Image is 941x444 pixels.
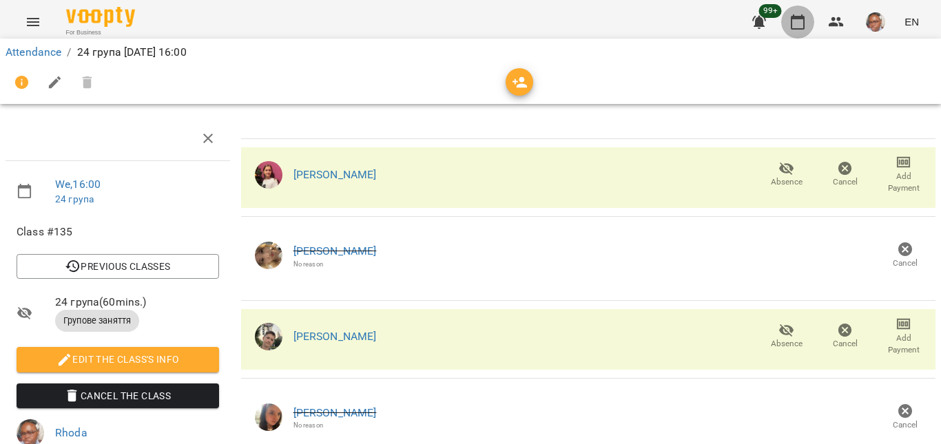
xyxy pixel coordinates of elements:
[255,161,282,189] img: 2a1efddf7932ed39c9a70ccf1b47e96b.jpg
[66,28,135,37] span: For Business
[6,45,61,59] a: Attendance
[17,254,219,279] button: Previous Classes
[28,388,208,404] span: Cancel the class
[28,258,208,275] span: Previous Classes
[255,403,282,431] img: 0f2ca33bc47f4aaf0ae4107dc62168a8.jpg
[293,406,377,419] a: [PERSON_NAME]
[293,330,377,343] a: [PERSON_NAME]
[55,426,87,439] a: Rhoda
[6,44,935,61] nav: breadcrumb
[255,242,282,269] img: 2955837c2f3638d9e8cb4ac8f90d3ad4.png
[757,317,816,356] button: Absence
[878,236,933,275] button: Cancel
[816,317,874,356] button: Cancel
[77,44,187,61] p: 24 група [DATE] 16:00
[55,178,101,191] a: We , 16:00
[816,156,874,194] button: Cancel
[67,44,71,61] li: /
[293,421,377,430] div: No reason
[893,419,918,431] span: Cancel
[17,347,219,372] button: Edit the class's Info
[255,323,282,350] img: a7ca9b5a71eedb65235957db1261d118.jpeg
[757,156,816,194] button: Absence
[882,332,924,356] span: Add Payment
[878,398,933,436] button: Cancel
[904,14,919,29] span: EN
[833,338,858,350] span: Cancel
[55,193,94,204] a: 24 група
[882,171,924,194] span: Add Payment
[55,294,219,310] span: 24 група ( 60 mins. )
[874,317,933,356] button: Add Payment
[866,12,885,32] img: 506b4484e4e3c983820f65d61a8f4b66.jpg
[17,383,219,408] button: Cancel the class
[55,315,139,327] span: Групове заняття
[17,6,50,39] button: Menu
[771,338,803,350] span: Absence
[17,224,219,240] span: Class #135
[759,4,782,18] span: 99+
[893,257,918,269] span: Cancel
[874,156,933,194] button: Add Payment
[293,260,377,268] div: No reason
[899,9,924,34] button: EN
[833,176,858,188] span: Cancel
[28,351,208,368] span: Edit the class's Info
[771,176,803,188] span: Absence
[293,168,377,181] a: [PERSON_NAME]
[293,244,377,257] a: [PERSON_NAME]
[66,7,135,27] img: Voopty Logo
